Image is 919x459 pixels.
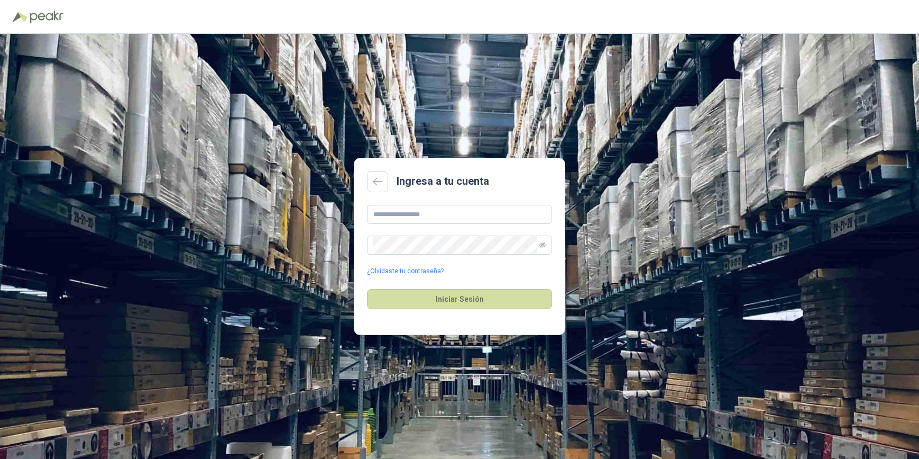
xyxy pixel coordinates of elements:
img: Logo [13,12,27,22]
a: ¿Olvidaste tu contraseña? [367,266,444,276]
h2: Ingresa a tu cuenta [397,173,489,190]
img: Peakr [30,11,63,23]
span: eye-invisible [539,242,546,248]
button: Iniciar Sesión [367,289,552,309]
